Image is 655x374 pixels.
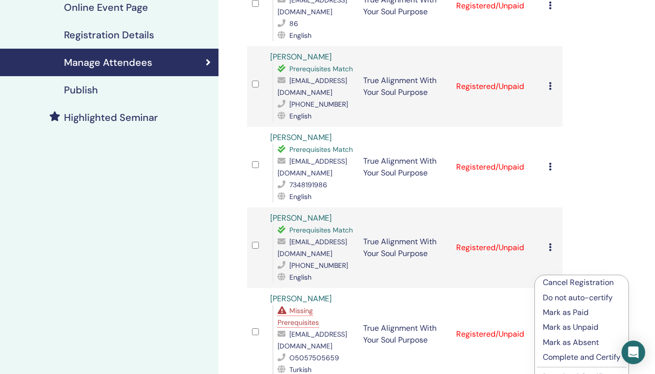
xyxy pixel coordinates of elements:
[543,277,621,288] p: Cancel Registration
[278,157,347,177] span: [EMAIL_ADDRESS][DOMAIN_NAME]
[289,112,312,120] span: English
[289,192,312,201] span: English
[289,226,353,234] span: Prerequisites Match
[289,145,353,154] span: Prerequisites Match
[543,351,621,363] p: Complete and Certify
[278,330,347,350] span: [EMAIL_ADDRESS][DOMAIN_NAME]
[270,213,332,223] a: [PERSON_NAME]
[270,293,332,304] a: [PERSON_NAME]
[64,84,98,96] h4: Publish
[543,337,621,348] p: Mark as Absent
[64,112,158,123] h4: Highlighted Seminar
[358,207,451,288] td: True Alignment With Your Soul Purpose
[289,273,312,282] span: English
[278,306,319,327] span: Missing Prerequisites
[289,100,348,109] span: [PHONE_NUMBER]
[64,57,152,68] h4: Manage Attendees
[270,52,332,62] a: [PERSON_NAME]
[289,64,353,73] span: Prerequisites Match
[289,19,298,28] span: 86
[289,353,339,362] span: O5057505659
[358,127,451,207] td: True Alignment With Your Soul Purpose
[289,365,312,374] span: Turkish
[278,76,347,97] span: [EMAIL_ADDRESS][DOMAIN_NAME]
[543,292,621,304] p: Do not auto-certify
[289,31,312,40] span: English
[622,341,645,364] div: Open Intercom Messenger
[64,1,148,13] h4: Online Event Page
[270,132,332,143] a: [PERSON_NAME]
[543,321,621,333] p: Mark as Unpaid
[278,237,347,258] span: [EMAIL_ADDRESS][DOMAIN_NAME]
[358,46,451,127] td: True Alignment With Your Soul Purpose
[289,180,327,189] span: 7348191986
[64,29,154,41] h4: Registration Details
[289,261,348,270] span: [PHONE_NUMBER]
[543,307,621,318] p: Mark as Paid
